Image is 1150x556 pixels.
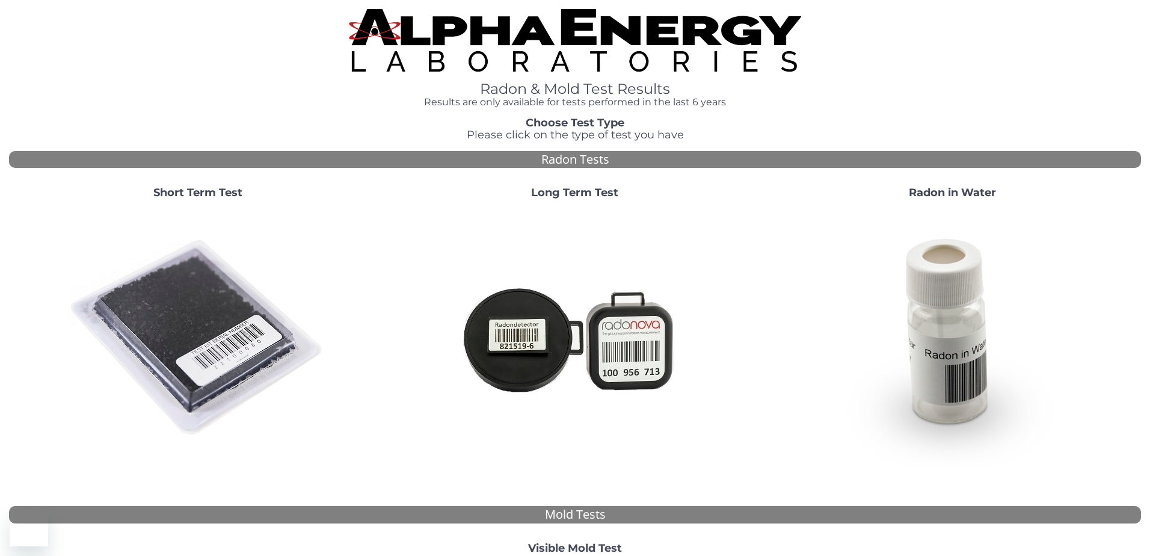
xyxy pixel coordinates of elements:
div: Mold Tests [9,506,1141,524]
img: RadoninWater.jpg [823,209,1081,468]
img: ShortTerm.jpg [69,209,327,468]
span: Please click on the type of test you have [467,128,684,141]
h4: Results are only available for tests performed in the last 6 years [349,97,802,108]
strong: Visible Mold Test [528,542,622,555]
strong: Short Term Test [153,186,242,199]
strong: Radon in Water [909,186,996,199]
strong: Choose Test Type [526,116,624,129]
div: Radon Tests [9,151,1141,168]
strong: Long Term Test [531,186,618,199]
img: Radtrak2vsRadtrak3.jpg [446,209,704,468]
iframe: Button to launch messaging window [10,508,48,546]
img: TightCrop.jpg [349,9,802,72]
h1: Radon & Mold Test Results [349,81,802,97]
